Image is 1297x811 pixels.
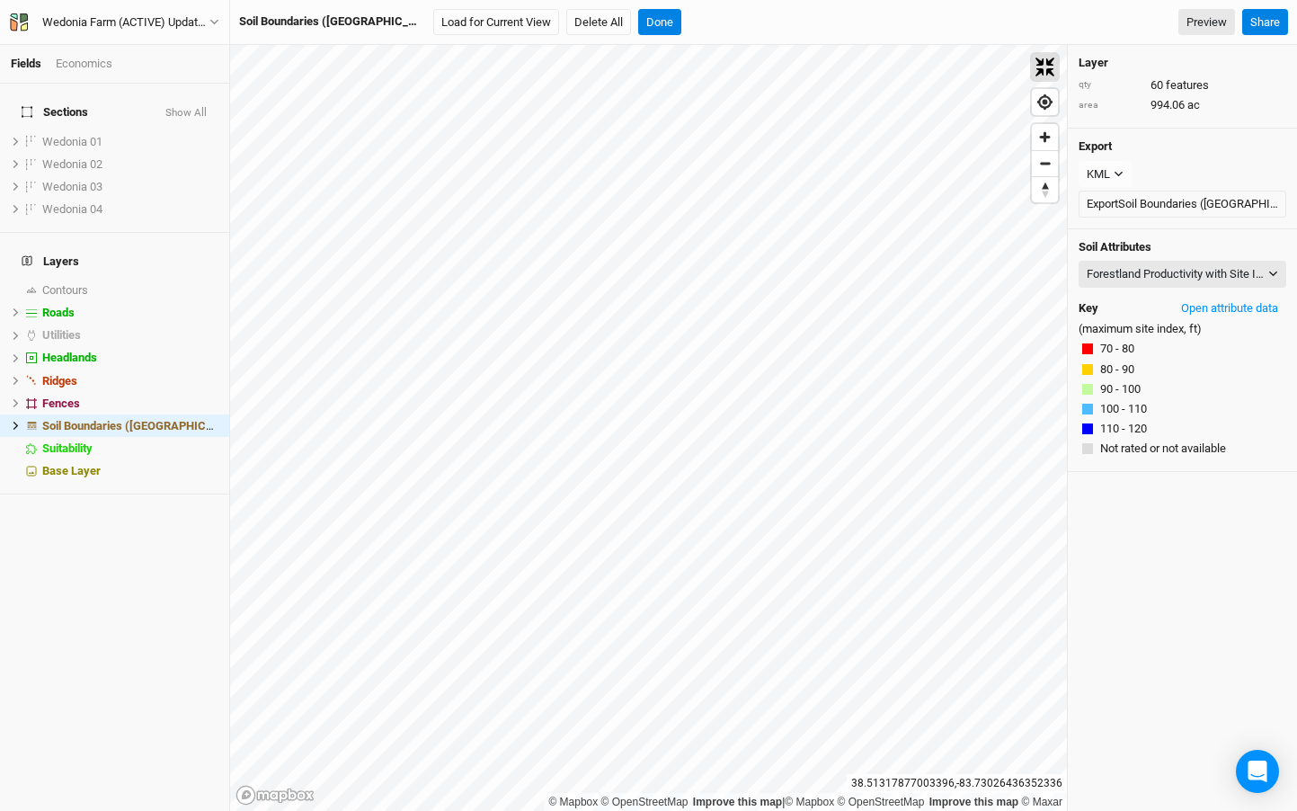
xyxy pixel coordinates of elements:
[42,419,248,432] span: Soil Boundaries ([GEOGRAPHIC_DATA])
[42,135,102,148] span: Wedonia 01
[11,57,41,70] a: Fields
[1173,295,1286,322] button: Open attribute data
[42,351,218,365] div: Headlands
[42,306,75,319] span: Roads
[42,351,97,364] span: Headlands
[42,157,102,171] span: Wedonia 02
[1100,341,1134,357] span: 70 - 80
[42,441,218,456] div: Suitability
[11,244,218,280] h4: Layers
[433,9,559,36] button: Load for Current View
[1079,77,1286,94] div: 60
[1100,401,1147,417] span: 100 - 110
[548,793,1062,811] div: |
[42,283,218,298] div: Contours
[1100,441,1226,457] span: Not rated or not available
[1187,97,1200,113] span: ac
[42,13,209,31] div: Wedonia Farm (ACTIVE) Updated
[1079,301,1098,316] h4: Key
[42,202,218,217] div: Wedonia 04
[1236,750,1279,793] div: Open Intercom Messenger
[42,419,218,433] div: Soil Boundaries (US)
[239,13,419,30] div: Soil Boundaries (US)
[693,796,782,808] a: Improve this map
[1032,89,1058,115] button: Find my location
[1242,9,1288,36] button: Share
[1032,54,1058,80] button: Exit fullscreen
[1068,229,1297,473] div: (maximum site index, ft)
[1079,56,1286,70] h4: Layer
[42,374,77,388] span: Ridges
[1079,191,1286,218] button: ExportSoil Boundaries ([GEOGRAPHIC_DATA])
[847,774,1067,793] div: 38.51317877003396 , -83.73026436352336
[42,180,218,194] div: Wedonia 03
[42,464,218,478] div: Base Layer
[56,56,112,72] div: Economics
[42,306,218,320] div: Roads
[1079,161,1132,188] button: KML
[1021,796,1062,808] a: Maxar
[1032,176,1058,202] button: Reset bearing to north
[566,9,631,36] button: Delete All
[42,374,218,388] div: Ridges
[42,441,93,455] span: Suitability
[42,157,218,172] div: Wedonia 02
[42,328,218,343] div: Utilities
[1100,421,1147,437] span: 110 - 120
[1087,165,1110,183] div: KML
[929,796,1018,808] a: Improve this map
[838,796,925,808] a: OpenStreetMap
[1166,77,1209,94] span: features
[42,135,218,149] div: Wedonia 01
[42,283,88,297] span: Contours
[1100,381,1141,397] span: 90 - 100
[1079,78,1142,92] div: qty
[1032,177,1058,202] span: Reset bearing to north
[1079,240,1286,254] h4: Soil Attributes
[1032,151,1058,176] span: Zoom out
[9,13,220,32] button: Wedonia Farm (ACTIVE) Updated
[601,796,688,808] a: OpenStreetMap
[1079,99,1142,112] div: area
[1178,9,1235,36] a: Preview
[1100,361,1134,378] span: 80 - 90
[42,464,101,477] span: Base Layer
[235,785,315,806] a: Mapbox logo
[42,397,80,410] span: Fences
[638,9,681,36] button: Done
[1032,150,1058,176] button: Zoom out
[785,796,834,808] a: Mapbox
[1079,261,1286,288] button: Forestland Productivity with Site Index Base
[1032,124,1058,150] button: Zoom in
[164,107,208,120] button: Show All
[22,105,88,120] span: Sections
[42,328,81,342] span: Utilities
[1087,265,1265,283] div: Forestland Productivity with Site Index Base
[42,202,102,216] span: Wedonia 04
[42,180,102,193] span: Wedonia 03
[548,796,598,808] a: Mapbox
[1079,139,1286,154] h4: Export
[42,397,218,411] div: Fences
[1079,97,1286,113] div: 994.06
